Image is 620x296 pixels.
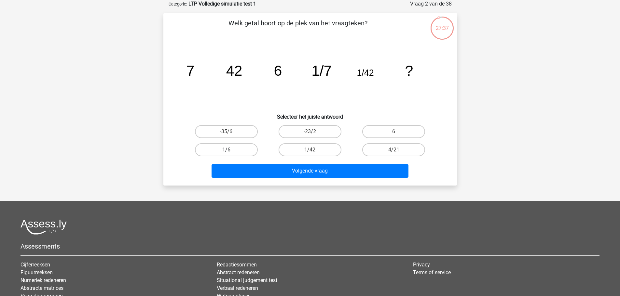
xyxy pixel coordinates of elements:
[21,242,599,250] h5: Assessments
[362,125,425,138] label: 6
[274,62,282,79] tspan: 6
[217,285,258,291] a: Verbaal redeneren
[21,219,67,235] img: Assessly logo
[195,143,258,156] label: 1/6
[21,269,53,276] a: Figuurreeksen
[174,109,447,120] h6: Selecteer het juiste antwoord
[188,1,256,7] strong: LTP Volledige simulatie test 1
[174,18,422,38] p: Welk getal hoort op de plek van het vraagteken?
[217,269,260,276] a: Abstract redeneren
[413,269,451,276] a: Terms of service
[217,262,257,268] a: Redactiesommen
[362,143,425,156] label: 4/21
[357,68,374,78] tspan: 1/42
[279,125,341,138] label: -23/2
[21,262,50,268] a: Cijferreeksen
[169,2,187,6] small: Categorie:
[279,143,341,156] label: 1/42
[413,262,430,268] a: Privacy
[430,16,454,32] div: 27:37
[195,125,258,138] label: -35/6
[311,62,332,79] tspan: 1/7
[217,277,277,283] a: Situational judgement test
[186,62,194,79] tspan: 7
[212,164,408,178] button: Volgende vraag
[226,62,242,79] tspan: 42
[405,62,413,79] tspan: ?
[21,277,66,283] a: Numeriek redeneren
[21,285,63,291] a: Abstracte matrices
